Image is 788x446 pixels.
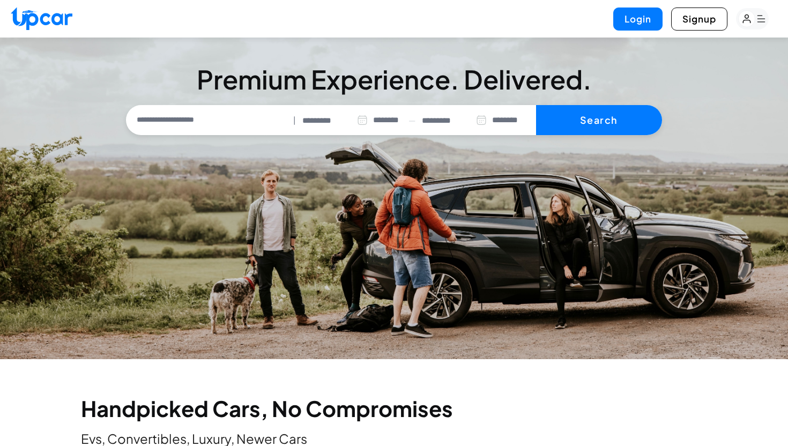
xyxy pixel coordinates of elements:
[81,398,707,419] h2: Handpicked Cars, No Compromises
[671,8,727,31] button: Signup
[536,105,662,135] button: Search
[11,7,72,30] img: Upcar Logo
[126,66,662,92] h3: Premium Experience. Delivered.
[293,114,296,127] span: |
[408,114,415,127] span: —
[613,8,663,31] button: Login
